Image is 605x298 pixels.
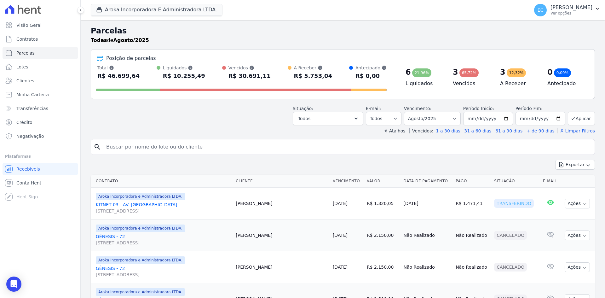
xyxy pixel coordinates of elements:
th: Pago [453,175,492,188]
label: Período Fim: [516,105,565,112]
a: 1 a 30 dias [436,128,460,133]
p: de [91,37,149,44]
td: R$ 1.320,05 [364,188,401,219]
div: R$ 46.699,64 [97,71,140,81]
div: Cancelado [494,231,527,240]
td: Não Realizado [453,219,492,251]
h4: Liquidados [406,80,443,87]
a: Transferências [3,102,78,115]
a: 31 a 60 dias [464,128,491,133]
div: Cancelado [494,263,527,272]
div: Posição de parcelas [106,55,156,62]
a: KITNET 03 - AV. [GEOGRAPHIC_DATA][STREET_ADDRESS] [96,202,231,214]
h4: Antecipado [547,80,585,87]
span: Contratos [16,36,38,42]
th: Situação [492,175,540,188]
div: R$ 5.753,04 [294,71,332,81]
button: Exportar [555,160,595,170]
a: + de 90 dias [527,128,555,133]
button: Ações [565,262,590,272]
td: Não Realizado [453,251,492,283]
h4: Vencidos [453,80,490,87]
a: Crédito [3,116,78,129]
p: Ver opções [550,11,592,16]
th: Contrato [91,175,233,188]
a: GÊNESIS - 72[STREET_ADDRESS] [96,265,231,278]
span: Aroka Incorporadora e Administradora LTDA. [96,288,185,296]
td: [DATE] [401,188,453,219]
span: EC [538,8,544,12]
td: R$ 2.150,00 [364,219,401,251]
a: [DATE] [333,201,348,206]
a: ✗ Limpar Filtros [557,128,595,133]
div: R$ 10.255,49 [163,71,205,81]
label: E-mail: [366,106,381,111]
label: Período Inicío: [463,106,494,111]
a: Contratos [3,33,78,45]
span: Visão Geral [16,22,42,28]
th: Valor [364,175,401,188]
span: Aroka Incorporadora e Administradora LTDA. [96,256,185,264]
span: Negativação [16,133,44,139]
div: R$ 30.691,11 [228,71,271,81]
span: Minha Carteira [16,91,49,98]
a: Minha Carteira [3,88,78,101]
div: 3 [500,67,505,77]
p: [PERSON_NAME] [550,4,592,11]
span: Parcelas [16,50,35,56]
span: Conta Hent [16,180,41,186]
span: [STREET_ADDRESS] [96,240,231,246]
button: Aroka Incorporadora E Administradora LTDA. [91,4,222,16]
span: [STREET_ADDRESS] [96,208,231,214]
button: Ações [565,199,590,208]
label: ↯ Atalhos [384,128,405,133]
span: Recebíveis [16,166,40,172]
a: Conta Hent [3,177,78,189]
div: 6 [406,67,411,77]
a: Parcelas [3,47,78,59]
div: 0 [547,67,553,77]
a: Clientes [3,74,78,87]
input: Buscar por nome do lote ou do cliente [102,141,592,153]
label: Situação: [293,106,313,111]
td: [PERSON_NAME] [233,219,330,251]
div: 3 [453,67,458,77]
span: Lotes [16,64,28,70]
td: R$ 1.471,41 [453,188,492,219]
div: Transferindo [494,199,534,208]
button: EC [PERSON_NAME] Ver opções [529,1,605,19]
i: search [94,143,101,151]
div: Plataformas [5,153,75,160]
div: A Receber [294,65,332,71]
td: R$ 2.150,00 [364,251,401,283]
a: Recebíveis [3,163,78,175]
div: Liquidados [163,65,205,71]
span: Clientes [16,78,34,84]
span: Aroka Incorporadora e Administradora LTDA. [96,225,185,232]
button: Todos [293,112,363,125]
a: Negativação [3,130,78,143]
div: Total [97,65,140,71]
th: Vencimento [330,175,364,188]
strong: Todas [91,37,107,43]
label: Vencimento: [404,106,431,111]
div: Open Intercom Messenger [6,277,21,292]
th: Data de Pagamento [401,175,453,188]
h2: Parcelas [91,25,595,37]
span: [STREET_ADDRESS] [96,272,231,278]
div: 0,00% [554,68,571,77]
h4: A Receber [500,80,537,87]
span: Transferências [16,105,48,112]
th: E-mail [540,175,561,188]
a: [DATE] [333,233,348,238]
span: Todos [298,115,310,122]
div: 65,72% [459,68,479,77]
div: R$ 0,00 [355,71,387,81]
a: GÊNESIS - 72[STREET_ADDRESS] [96,233,231,246]
td: Não Realizado [401,251,453,283]
a: 61 a 90 dias [495,128,522,133]
button: Ações [565,231,590,240]
button: Aplicar [568,112,595,125]
span: Crédito [16,119,32,126]
div: 21,96% [412,68,432,77]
